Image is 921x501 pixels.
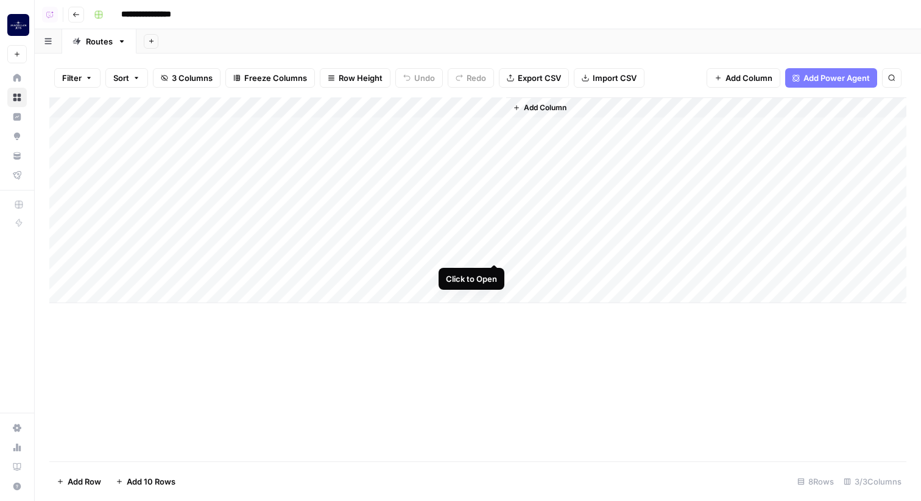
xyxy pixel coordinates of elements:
[7,68,27,88] a: Home
[7,438,27,457] a: Usage
[7,107,27,127] a: Insights
[7,14,29,36] img: Magellan Jets Logo
[725,72,772,84] span: Add Column
[7,10,27,40] button: Workspace: Magellan Jets
[172,72,213,84] span: 3 Columns
[508,100,571,116] button: Add Column
[62,29,136,54] a: Routes
[86,35,113,47] div: Routes
[339,72,383,84] span: Row Height
[395,68,443,88] button: Undo
[127,475,175,488] span: Add 10 Rows
[7,166,27,185] a: Flightpath
[7,127,27,146] a: Opportunities
[446,273,497,285] div: Click to Open
[707,68,780,88] button: Add Column
[7,477,27,496] button: Help + Support
[225,68,315,88] button: Freeze Columns
[499,68,569,88] button: Export CSV
[108,472,183,491] button: Add 10 Rows
[54,68,101,88] button: Filter
[320,68,390,88] button: Row Height
[68,475,101,488] span: Add Row
[7,88,27,107] a: Browse
[785,68,877,88] button: Add Power Agent
[7,418,27,438] a: Settings
[574,68,644,88] button: Import CSV
[113,72,129,84] span: Sort
[7,146,27,166] a: Your Data
[839,472,906,491] div: 3/3 Columns
[518,72,561,84] span: Export CSV
[7,457,27,477] a: Learning Hub
[467,72,486,84] span: Redo
[792,472,839,491] div: 8 Rows
[153,68,221,88] button: 3 Columns
[49,472,108,491] button: Add Row
[593,72,637,84] span: Import CSV
[62,72,82,84] span: Filter
[524,102,566,113] span: Add Column
[803,72,870,84] span: Add Power Agent
[414,72,435,84] span: Undo
[105,68,148,88] button: Sort
[448,68,494,88] button: Redo
[244,72,307,84] span: Freeze Columns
